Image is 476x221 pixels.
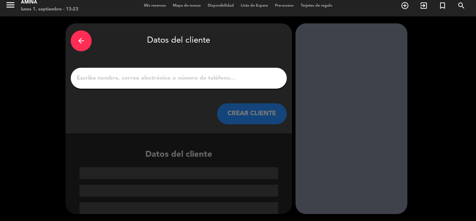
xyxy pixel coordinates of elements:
span: Mis reservas [140,4,169,8]
i: arrow_back [77,37,85,45]
div: lunes 1. septiembre - 13:23 [21,6,78,13]
button: CREAR CLIENTE [217,103,287,124]
span: Lista de Espera [237,4,271,8]
i: add_circle_outline [401,1,409,10]
i: exit_to_app [420,1,428,10]
span: Pre-acceso [271,4,297,8]
span: Mapa de mesas [169,4,204,8]
i: turned_in_not [438,1,447,10]
div: Datos del cliente [71,29,287,53]
span: Tarjetas de regalo [297,4,336,8]
div: Datos del cliente [66,148,292,214]
span: Disponibilidad [204,4,237,8]
i: search [457,1,466,10]
input: Escriba nombre, correo electrónico o número de teléfono... [76,73,282,83]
